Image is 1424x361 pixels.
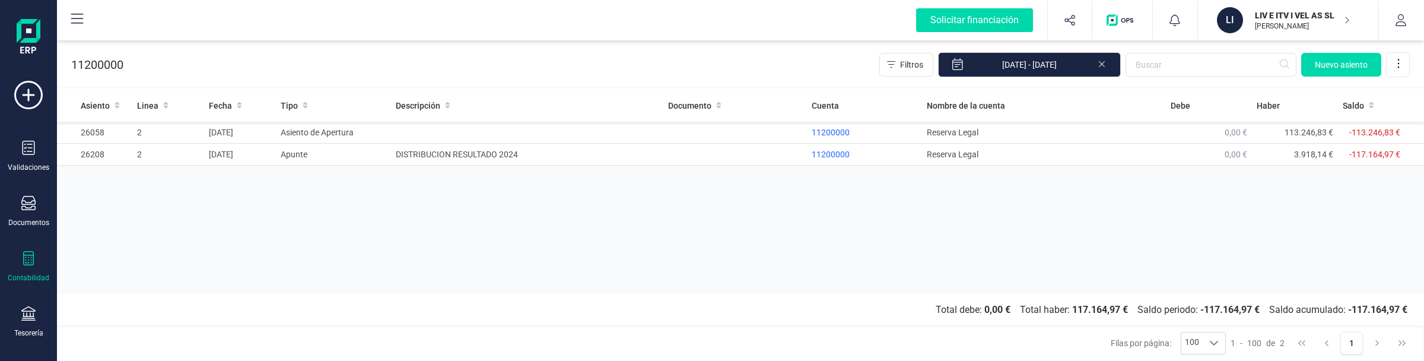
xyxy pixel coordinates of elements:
span: Saldo acumulado: [1264,303,1412,317]
span: -117.164,97 € [1349,150,1400,159]
span: 100 [1247,337,1261,349]
div: Solicitar financiación [916,8,1033,32]
span: 113.246,83 € [1285,128,1333,137]
span: Nombre de la cuenta [927,100,1005,112]
td: [DATE] [204,144,276,166]
div: - [1231,337,1285,349]
button: Filtros [879,53,933,77]
p: LIV E ITV I VEL AS SL [1255,9,1350,21]
button: Previous Page [1315,332,1338,354]
span: 11200000 [812,128,850,137]
span: Fecha [209,100,232,112]
td: 26058 [57,122,132,144]
span: Tipo [281,100,298,112]
span: Nuevo asiento [1315,59,1368,71]
span: Descripción [396,100,440,112]
td: Apunte [276,144,390,166]
td: 26208 [57,144,132,166]
span: 3.918,14 € [1294,150,1333,159]
span: Total debe: [931,303,1015,317]
span: 0,00 € [1225,150,1247,159]
span: -113.246,83 € [1349,128,1400,137]
div: Filas por página: [1111,332,1226,354]
button: LILIV E ITV I VEL AS SL[PERSON_NAME] [1212,1,1364,39]
td: Reserva Legal [922,122,1166,144]
span: 0,00 € [1225,128,1247,137]
p: [PERSON_NAME] [1255,21,1350,31]
td: Asiento de Apertura [276,122,390,144]
button: Next Page [1366,332,1388,354]
span: Asiento [81,100,110,112]
span: Haber [1257,100,1280,112]
span: Total haber: [1015,303,1133,317]
span: Saldo [1343,100,1364,112]
span: Documento [668,100,711,112]
td: Reserva Legal [922,144,1166,166]
td: [DATE] [204,122,276,144]
span: Cuenta [812,100,839,112]
span: Saldo periodo: [1133,303,1264,317]
img: Logo Finanedi [17,19,40,57]
span: Filtros [900,59,923,71]
div: Tesorería [14,328,43,338]
span: Linea [137,100,158,112]
span: 100 [1181,332,1203,354]
b: 0,00 € [984,304,1010,315]
td: DISTRIBUCION RESULTADO 2024 [391,144,663,166]
div: Validaciones [8,163,49,172]
span: 11200000 [812,150,850,159]
p: 11200000 [71,56,123,73]
span: 1 [1231,337,1235,349]
div: Documentos [8,218,49,227]
button: Last Page [1391,332,1413,354]
img: Logo de OPS [1107,14,1138,26]
td: 2 [132,144,204,166]
input: Buscar [1126,53,1296,77]
b: -117.164,97 € [1200,304,1260,315]
b: -117.164,97 € [1348,304,1407,315]
b: 117.164,97 € [1072,304,1128,315]
td: 2 [132,122,204,144]
div: LI [1217,7,1243,33]
button: Solicitar financiación [902,1,1047,39]
button: First Page [1290,332,1313,354]
span: 2 [1280,337,1285,349]
span: Debe [1171,100,1190,112]
button: Logo de OPS [1099,1,1145,39]
button: Page 1 [1340,332,1363,354]
button: Nuevo asiento [1301,53,1381,77]
span: de [1266,337,1275,349]
div: Contabilidad [8,273,49,283]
